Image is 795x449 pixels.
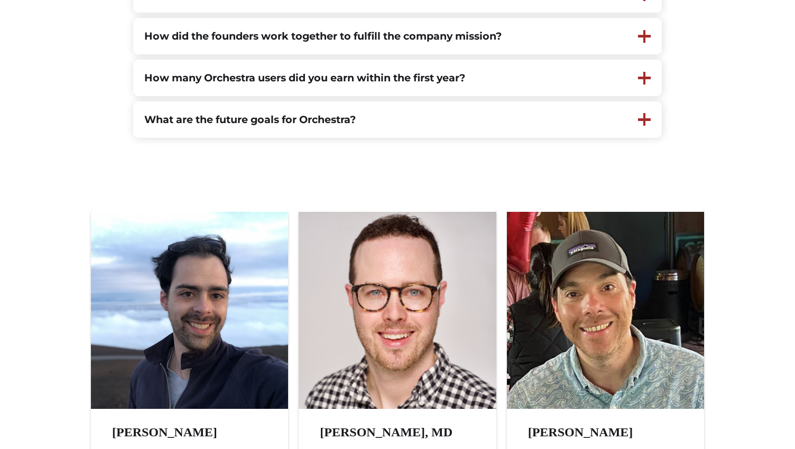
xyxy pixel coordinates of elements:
[144,113,356,126] strong: What are the future goals for Orchestra?
[528,425,654,440] h3: [PERSON_NAME]
[320,425,474,440] h3: [PERSON_NAME], MD
[144,71,465,84] strong: How many Orchestra users did you earn within the first year?
[112,425,238,440] h3: [PERSON_NAME]
[144,30,502,42] strong: How did the founders work together to fulfill the company mission?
